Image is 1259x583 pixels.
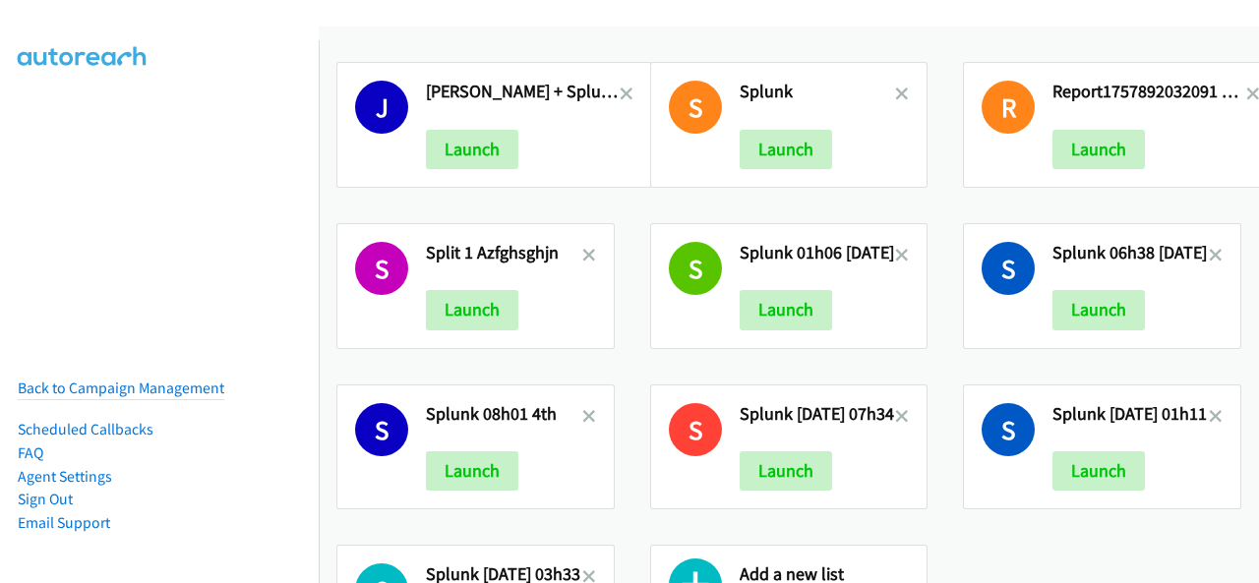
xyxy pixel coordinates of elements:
a: Email Support [18,513,110,532]
a: Agent Settings [18,467,112,486]
h1: S [982,403,1035,456]
a: Back to Campaign Management [18,379,224,397]
a: Scheduled Callbacks [18,420,153,438]
button: Launch [1052,451,1145,491]
button: Launch [740,451,832,491]
h2: Report1757892032091 Zoom [1052,81,1246,103]
h2: Splunk [DATE] 07h34 [740,403,896,426]
h2: Splunk 08h01 4th [426,403,582,426]
h2: Split 1 Azfghsghjn [426,242,582,264]
button: Launch [426,290,518,329]
h2: Splunk [DATE] 01h11 [1052,403,1209,426]
button: Launch [1052,130,1145,169]
button: Launch [426,451,518,491]
h1: S [669,403,722,456]
h2: Splunk 01h06 [DATE] [740,242,896,264]
h1: R [982,81,1035,134]
h2: Splunk 06h38 [DATE] [1052,242,1209,264]
a: Sign Out [18,490,73,508]
h1: S [669,81,722,134]
button: Launch [426,130,518,169]
h1: S [355,403,408,456]
h1: S [355,242,408,295]
button: Launch [740,290,832,329]
a: FAQ [18,443,43,462]
button: Launch [1052,290,1145,329]
h1: J [355,81,408,134]
h2: [PERSON_NAME] + Splunk Fy26 Q1 Cs Sec Lsn Au [DATE] [426,81,620,103]
h2: Splunk [740,81,896,103]
h1: S [982,242,1035,295]
h1: S [669,242,722,295]
button: Launch [740,130,832,169]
